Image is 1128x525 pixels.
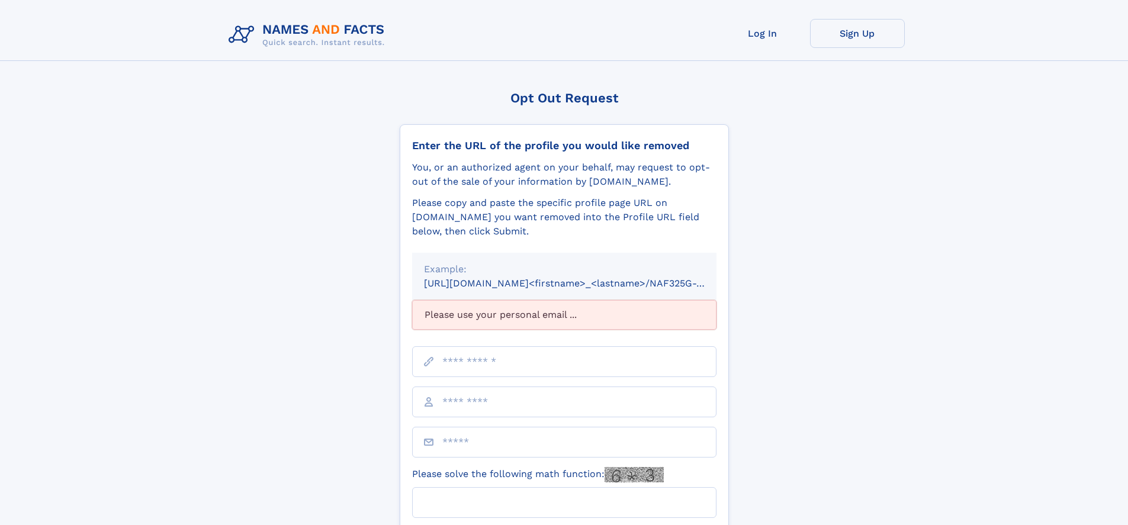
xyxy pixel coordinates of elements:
div: Please use your personal email ... [412,300,716,330]
div: Please copy and paste the specific profile page URL on [DOMAIN_NAME] you want removed into the Pr... [412,196,716,239]
small: [URL][DOMAIN_NAME]<firstname>_<lastname>/NAF325G-xxxxxxxx [424,278,739,289]
label: Please solve the following math function: [412,467,664,482]
img: Logo Names and Facts [224,19,394,51]
a: Sign Up [810,19,905,48]
div: You, or an authorized agent on your behalf, may request to opt-out of the sale of your informatio... [412,160,716,189]
a: Log In [715,19,810,48]
div: Enter the URL of the profile you would like removed [412,139,716,152]
div: Opt Out Request [400,91,729,105]
div: Example: [424,262,705,276]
